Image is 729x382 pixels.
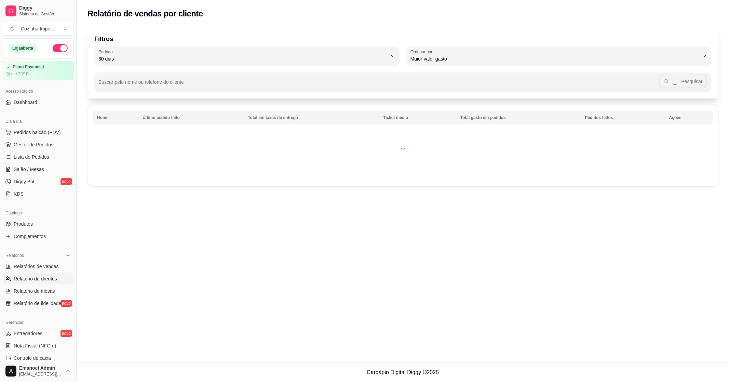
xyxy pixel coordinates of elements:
[3,273,73,284] a: Relatório de clientes
[3,328,73,339] a: Entregadoresnovo
[14,355,51,361] span: Controle de caixa
[14,178,35,185] span: Diggy Bot
[3,231,73,242] a: Complementos
[3,3,73,19] a: DiggySistema de Gestão
[3,176,73,187] a: Diggy Botnovo
[13,65,44,70] article: Plano Essencial
[19,371,63,377] span: [EMAIL_ADDRESS][DOMAIN_NAME]
[3,61,73,80] a: Plano Essencialaté 29/10
[14,129,61,136] span: Pedidos balcão (PDV)
[53,44,68,52] button: Alterar Status
[14,166,44,173] span: Salão / Mesas
[98,81,659,88] input: Buscar pelo nome ou telefone do cliente
[3,139,73,150] a: Gestor de Pedidos
[14,330,42,337] span: Entregadores
[400,143,406,149] div: Loading
[14,99,37,106] span: Dashboard
[14,275,57,282] span: Relatório de clientes
[14,263,59,270] span: Relatórios de vendas
[19,365,63,371] span: Emanoel Admin
[19,11,71,17] span: Sistema de Gestão
[3,86,73,97] div: Acesso Rápido
[94,34,711,44] p: Filtros
[14,221,33,227] span: Produtos
[14,141,53,148] span: Gestor de Pedidos
[3,340,73,351] a: Nota Fiscal (NFC-e)
[3,208,73,219] div: Catálogo
[3,164,73,175] a: Salão / Mesas
[94,47,400,66] button: Período30 dias
[410,49,435,55] label: Ordenar por
[3,286,73,297] a: Relatório de mesas
[5,253,24,258] span: Relatórios
[11,71,28,77] article: até 29/10
[14,190,24,197] span: KDS
[14,342,56,349] span: Nota Fiscal (NFC-e)
[98,55,387,62] span: 30 dias
[3,127,73,138] button: Pedidos balcão (PDV)
[3,363,73,379] button: Emanoel Admin[EMAIL_ADDRESS][DOMAIN_NAME]
[3,97,73,108] a: Dashboard
[3,188,73,199] a: KDS
[3,353,73,364] a: Controle de caixa
[21,25,56,32] div: Cozinha Imper ...
[77,363,729,382] footer: Cardápio Digital Diggy © 2025
[406,47,712,66] button: Ordenar porMaior valor gasto
[3,116,73,127] div: Dia a dia
[3,298,73,309] a: Relatório de fidelidadenovo
[3,152,73,162] a: Lista de Pedidos
[3,219,73,229] a: Produtos
[410,55,699,62] span: Maior valor gasto
[3,317,73,328] div: Gerenciar
[3,261,73,272] a: Relatórios de vendas
[14,300,61,307] span: Relatório de fidelidade
[14,233,46,240] span: Complementos
[3,22,73,36] button: Select a team
[87,8,203,19] h2: Relatório de vendas por cliente
[9,44,37,52] div: Loja aberta
[9,25,15,32] span: C
[19,5,71,11] span: Diggy
[14,154,49,160] span: Lista de Pedidos
[14,288,55,294] span: Relatório de mesas
[98,49,115,55] label: Período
